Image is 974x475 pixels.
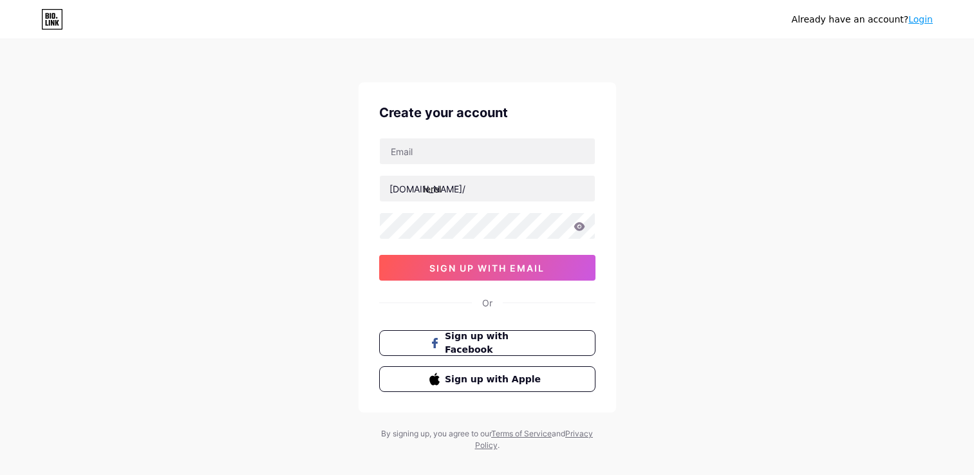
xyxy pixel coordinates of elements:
a: Terms of Service [491,429,552,438]
div: Or [482,296,492,310]
input: username [380,176,595,201]
div: [DOMAIN_NAME]/ [389,182,465,196]
div: Create your account [379,103,595,122]
button: Sign up with Facebook [379,330,595,356]
span: Sign up with Apple [445,373,545,386]
span: sign up with email [429,263,545,274]
div: By signing up, you agree to our and . [378,428,597,451]
span: Sign up with Facebook [445,330,545,357]
div: Already have an account? [792,13,933,26]
button: Sign up with Apple [379,366,595,392]
button: sign up with email [379,255,595,281]
input: Email [380,138,595,164]
a: Login [908,14,933,24]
